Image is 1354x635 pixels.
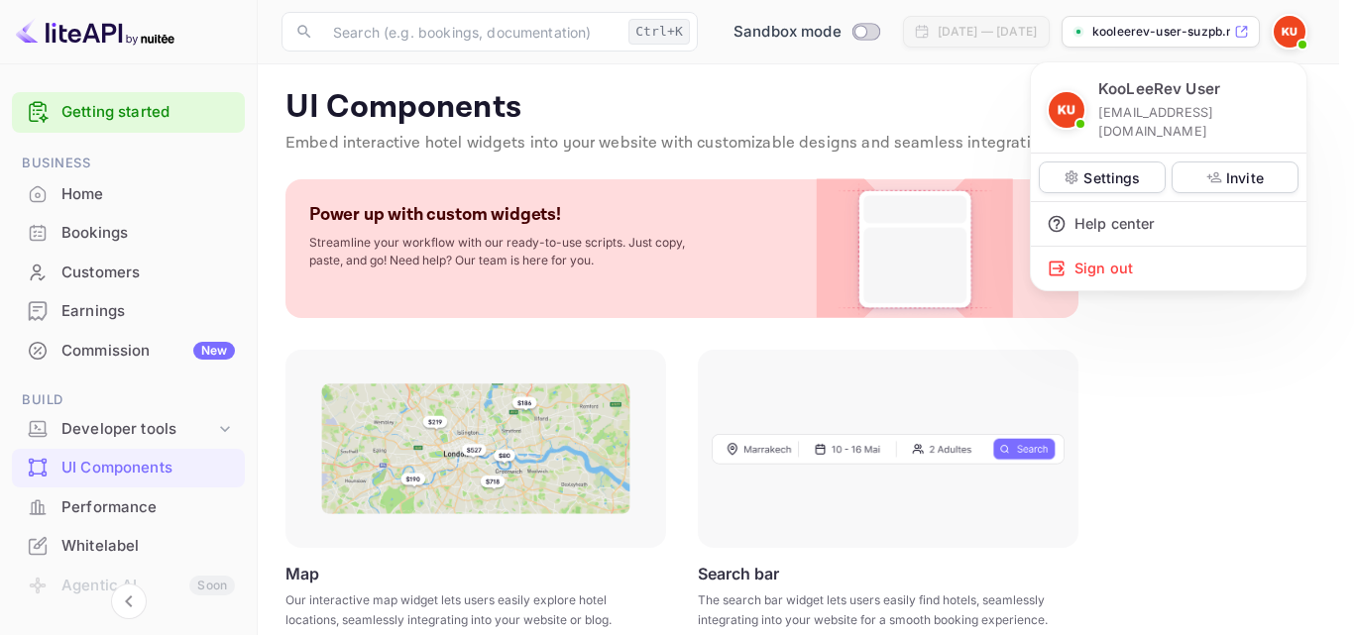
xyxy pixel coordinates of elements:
p: [EMAIL_ADDRESS][DOMAIN_NAME] [1098,103,1291,141]
div: Help center [1031,202,1306,246]
p: Settings [1083,167,1140,188]
p: Invite [1226,167,1264,188]
p: KooLeeRev User [1098,78,1220,101]
img: KooLeeRev User [1049,92,1084,128]
div: Sign out [1031,247,1306,290]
